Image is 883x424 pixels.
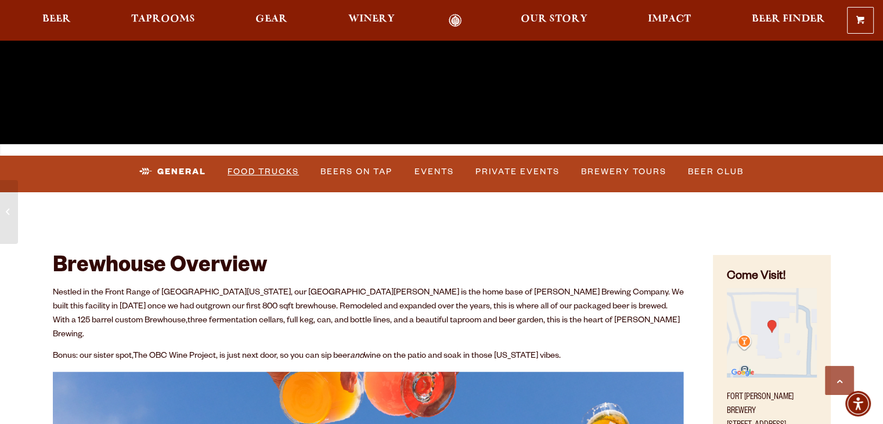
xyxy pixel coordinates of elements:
a: The OBC Wine Project [133,352,216,361]
a: Brewery Tours [576,159,671,185]
em: and [350,352,364,361]
a: Impact [640,14,698,27]
img: Small thumbnail of location on map [727,288,816,378]
a: General [135,159,211,185]
a: Beer Finder [744,14,832,27]
a: Events [410,159,459,185]
span: Beer [42,15,71,24]
a: Find on Google Maps (opens in a new window) [727,372,816,381]
a: Beer [35,14,78,27]
a: Winery [341,14,402,27]
div: Accessibility Menu [845,391,871,416]
span: Gear [255,15,287,24]
a: Beers on Tap [316,159,397,185]
a: Beer Club [683,159,748,185]
span: Our Story [521,15,588,24]
h2: Brewhouse Overview [53,255,684,281]
a: Scroll to top [825,366,854,395]
span: three fermentation cellars, full keg, can, and bottle lines, and a beautiful taproom and beer gar... [53,317,680,340]
span: Impact [648,15,691,24]
a: Private Events [471,159,564,185]
a: Taprooms [124,14,203,27]
a: Gear [248,14,295,27]
a: Our Story [513,14,595,27]
span: Winery [348,15,395,24]
h4: Come Visit! [727,269,816,286]
a: Food Trucks [223,159,304,185]
p: Bonus: our sister spot, , is just next door, so you can sip beer wine on the patio and soak in th... [53,350,684,364]
a: Odell Home [434,14,477,27]
span: Beer Finder [751,15,824,24]
p: Nestled in the Front Range of [GEOGRAPHIC_DATA][US_STATE], our [GEOGRAPHIC_DATA][PERSON_NAME] is ... [53,286,684,342]
span: Taprooms [131,15,195,24]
